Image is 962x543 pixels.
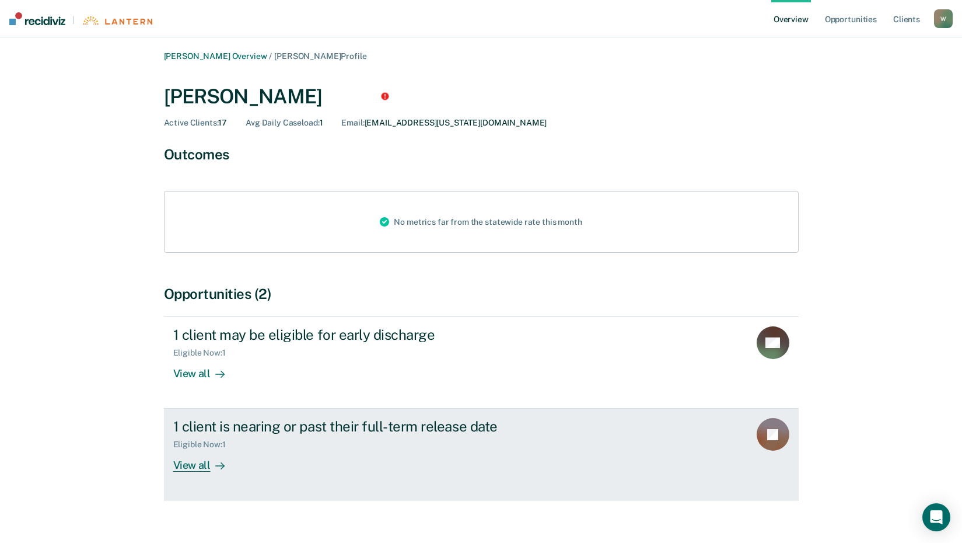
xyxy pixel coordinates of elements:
[380,91,390,102] div: Tooltip anchor
[173,326,583,343] div: 1 client may be eligible for early discharge
[9,12,65,25] img: Recidiviz
[246,118,319,127] span: Avg Daily Caseload :
[267,51,274,61] span: /
[164,118,219,127] span: Active Clients :
[82,16,152,25] img: Lantern
[934,9,953,28] button: W
[173,348,235,358] div: Eligible Now : 1
[164,286,799,302] div: Opportunities (2)
[9,12,152,25] a: |
[164,146,799,163] div: Outcomes
[274,51,366,61] span: [PERSON_NAME] Profile
[164,85,799,109] div: [PERSON_NAME]
[65,15,82,25] span: |
[173,440,235,450] div: Eligible Now : 1
[341,118,364,127] span: Email :
[173,450,239,472] div: View all
[246,118,323,128] div: 1
[164,316,799,409] a: 1 client may be eligible for early dischargeEligible Now:1View all
[370,192,591,252] div: No metrics far from the statewide rate this month
[341,118,547,128] div: [EMAIL_ADDRESS][US_STATE][DOMAIN_NAME]
[173,358,239,381] div: View all
[173,418,583,435] div: 1 client is nearing or past their full-term release date
[164,409,799,500] a: 1 client is nearing or past their full-term release dateEligible Now:1View all
[164,51,267,61] a: [PERSON_NAME] Overview
[164,118,228,128] div: 17
[922,503,950,531] div: Open Intercom Messenger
